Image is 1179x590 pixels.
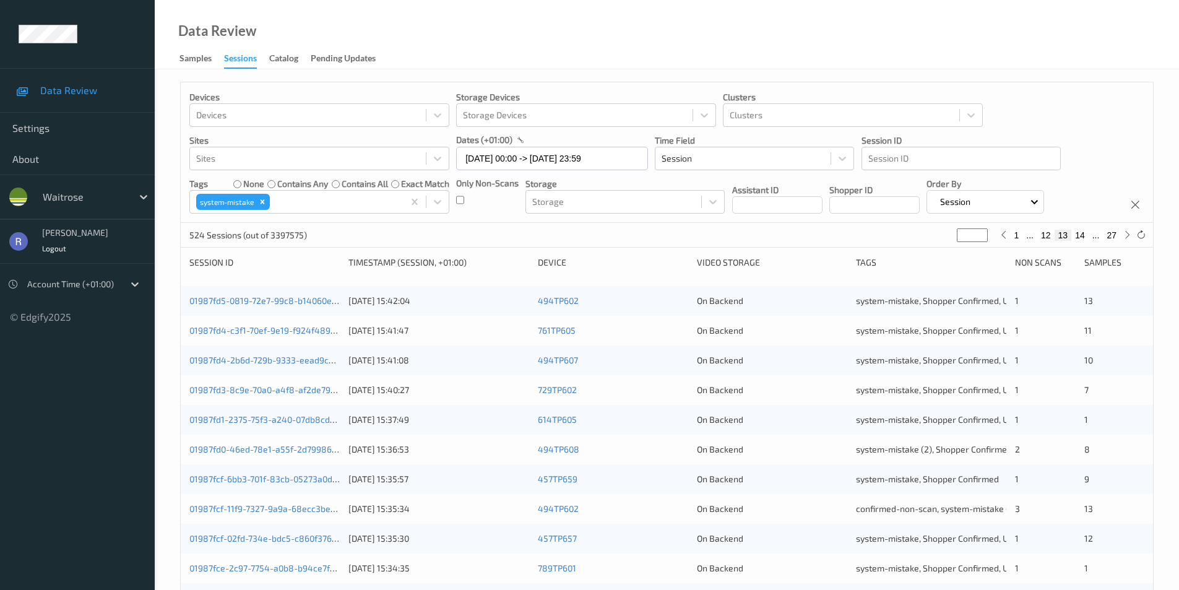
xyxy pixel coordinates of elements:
div: [DATE] 15:41:47 [348,324,529,337]
span: 10 [1084,355,1093,365]
a: 01987fcf-02fd-734e-bdc5-c860f376723d [189,533,351,544]
p: Storage Devices [456,91,716,103]
div: [DATE] 15:36:53 [348,443,529,456]
p: Sites [189,134,449,147]
span: 1 [1084,414,1088,425]
div: Timestamp (Session, +01:00) [348,256,529,269]
p: Session ID [862,134,1061,147]
span: system-mistake, Shopper Confirmed, Unusual-Activity, Picklist item alert [856,414,1138,425]
label: none [243,178,264,190]
div: [DATE] 15:35:34 [348,503,529,515]
p: 524 Sessions (out of 3397575) [189,229,307,241]
div: [DATE] 15:35:30 [348,532,529,545]
span: 11 [1084,325,1092,336]
button: 14 [1071,230,1089,241]
button: 1 [1011,230,1023,241]
a: 457TP659 [538,474,577,484]
p: Clusters [723,91,983,103]
div: Samples [1084,256,1144,269]
div: On Backend [697,354,847,367]
a: 01987fd1-2375-75f3-a240-07db8cdc75a9 [189,414,353,425]
p: Devices [189,91,449,103]
button: 12 [1037,230,1055,241]
span: 1 [1015,384,1019,395]
div: On Backend [697,295,847,307]
p: Time Field [655,134,854,147]
div: On Backend [697,532,847,545]
p: Shopper ID [829,184,920,196]
p: Session [936,196,975,208]
a: 01987fd3-8c9e-70a0-a4f8-af2de79dd549 [189,384,356,395]
div: On Backend [697,503,847,515]
div: On Backend [697,473,847,485]
button: 27 [1103,230,1120,241]
a: 494TP602 [538,295,579,306]
a: 01987fd0-46ed-78e1-a55f-2d7998614daa [189,444,356,454]
span: system-mistake, Shopper Confirmed [856,474,999,484]
a: Sessions [224,50,269,69]
div: [DATE] 15:41:08 [348,354,529,367]
a: 01987fd4-2b6d-729b-9333-eead9cb316ef [189,355,355,365]
p: Order By [926,178,1045,190]
span: 7 [1084,384,1089,395]
div: On Backend [697,324,847,337]
span: 1 [1084,563,1088,573]
div: Tags [856,256,1006,269]
span: system-mistake, Shopper Confirmed, Unusual-Activity [856,384,1067,395]
span: 12 [1084,533,1093,544]
div: [DATE] 15:40:27 [348,384,529,396]
a: 01987fcf-11f9-7327-9a9a-68ecc3be3c91 [189,503,348,514]
p: Assistant ID [732,184,823,196]
div: On Backend [697,562,847,575]
span: 13 [1084,503,1093,514]
div: Session ID [189,256,340,269]
button: ... [1022,230,1037,241]
div: Sessions [224,52,257,69]
span: system-mistake, Shopper Confirmed, Unusual-Activity [856,295,1067,306]
div: Video Storage [697,256,847,269]
a: Samples [179,50,224,67]
label: contains any [277,178,328,190]
span: system-mistake, Shopper Confirmed, Unusual-Activity [856,533,1067,544]
div: Remove system-mistake [256,194,269,210]
a: 614TP605 [538,414,577,425]
a: 01987fcf-6bb3-701f-83cb-05273a0dde7f [189,474,350,484]
div: On Backend [697,384,847,396]
span: 1 [1015,414,1019,425]
span: 2 [1015,444,1020,454]
a: 01987fce-2c97-7754-a0b8-b94ce7f854ab [189,563,356,573]
div: [DATE] 15:35:57 [348,473,529,485]
span: 13 [1084,295,1093,306]
div: On Backend [697,443,847,456]
button: 13 [1055,230,1072,241]
a: 761TP605 [538,325,576,336]
span: system-mistake, Shopper Confirmed, Unusual-Activity, Picklist item alert [856,325,1138,336]
div: [DATE] 15:34:35 [348,562,529,575]
div: system-mistake [196,194,256,210]
div: Non Scans [1015,256,1075,269]
div: Device [538,256,688,269]
span: 9 [1084,474,1089,484]
span: 1 [1015,533,1019,544]
a: 01987fd4-c3f1-70ef-9e19-f924f4896cbc [189,325,349,336]
p: Only Non-Scans [456,177,519,189]
button: ... [1089,230,1103,241]
div: On Backend [697,414,847,426]
p: dates (+01:00) [456,134,512,146]
span: 3 [1015,503,1020,514]
div: Catalog [269,52,298,67]
a: Pending Updates [311,50,388,67]
a: 789TP601 [538,563,576,573]
span: 1 [1015,325,1019,336]
div: Data Review [178,25,256,37]
a: 494TP608 [538,444,579,454]
div: [DATE] 15:42:04 [348,295,529,307]
a: 01987fd5-0819-72e7-99c8-b14060e82041 [189,295,356,306]
a: 457TP657 [538,533,577,544]
a: 494TP602 [538,503,579,514]
span: system-mistake, Shopper Confirmed, Unusual-Activity [856,563,1067,573]
span: 8 [1084,444,1090,454]
a: 729TP602 [538,384,577,395]
label: contains all [342,178,388,190]
a: 494TP607 [538,355,578,365]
